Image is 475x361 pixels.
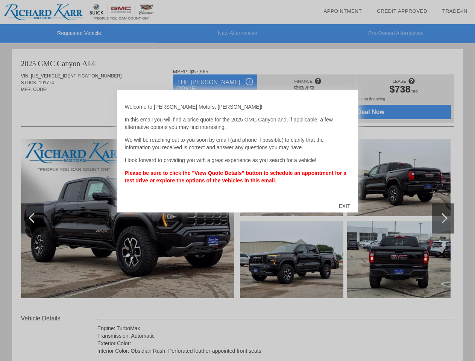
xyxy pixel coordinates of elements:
[125,136,351,151] p: We will be reaching out to you soon by email (and phone if possible) to clarify that the informat...
[323,8,362,14] a: Appointment
[331,195,358,217] div: EXIT
[125,170,346,184] strong: Please be sure to click the "View Quote Details" button to schedule an appointment for a test dri...
[125,103,351,111] p: Welcome to [PERSON_NAME] Motors, [PERSON_NAME]!
[125,156,351,164] p: I look forward to providing you with a great experience as you search for a vehicle!
[442,8,467,14] a: Trade-In
[125,116,351,131] p: In this email you will find a price quote for the 2025 GMC Canyon and, if applicable, a few alter...
[377,8,427,14] a: Credit Approved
